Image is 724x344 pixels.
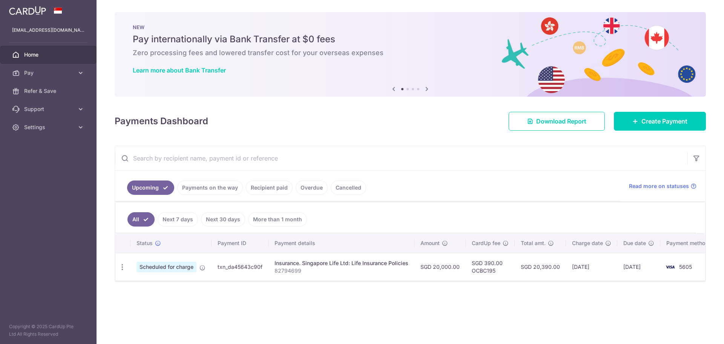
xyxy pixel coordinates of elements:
[414,253,466,281] td: SGD 20,000.00
[12,26,84,34] p: [EMAIL_ADDRESS][DOMAIN_NAME]
[629,182,689,190] span: Read more on statuses
[137,262,196,272] span: Scheduled for charge
[617,253,660,281] td: [DATE]
[296,180,328,195] a: Overdue
[614,112,706,131] a: Create Payment
[133,66,226,74] a: Learn more about Bank Transfer
[268,233,414,253] th: Payment details
[521,239,546,247] span: Total amt.
[127,212,155,227] a: All
[24,123,74,131] span: Settings
[509,112,605,131] a: Download Report
[420,239,440,247] span: Amount
[115,12,706,97] img: Bank transfer banner
[331,180,366,195] a: Cancelled
[133,24,688,30] p: NEW
[158,212,198,227] a: Next 7 days
[177,180,243,195] a: Payments on the way
[212,233,268,253] th: Payment ID
[536,117,586,126] span: Download Report
[127,180,174,195] a: Upcoming
[572,239,603,247] span: Charge date
[660,233,718,253] th: Payment method
[246,180,293,195] a: Recipient paid
[201,212,245,227] a: Next 30 days
[679,264,692,270] span: 5605
[9,6,46,15] img: CardUp
[115,146,687,170] input: Search by recipient name, payment id or reference
[515,253,566,281] td: SGD 20,390.00
[133,48,688,57] h6: Zero processing fees and lowered transfer cost for your overseas expenses
[641,117,687,126] span: Create Payment
[566,253,617,281] td: [DATE]
[115,114,208,128] h4: Payments Dashboard
[472,239,500,247] span: CardUp fee
[663,262,678,271] img: Bank Card
[275,267,408,275] p: 82794699
[24,87,74,95] span: Refer & Save
[24,51,74,59] span: Home
[24,69,74,77] span: Pay
[24,105,74,113] span: Support
[466,253,515,281] td: SGD 390.00 OCBC195
[275,259,408,267] div: Insurance. Singapore Life Ltd: Life Insurance Policies
[212,253,268,281] td: txn_da45643c90f
[248,212,307,227] a: More than 1 month
[137,239,153,247] span: Status
[623,239,646,247] span: Due date
[629,182,696,190] a: Read more on statuses
[133,33,688,45] h5: Pay internationally via Bank Transfer at $0 fees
